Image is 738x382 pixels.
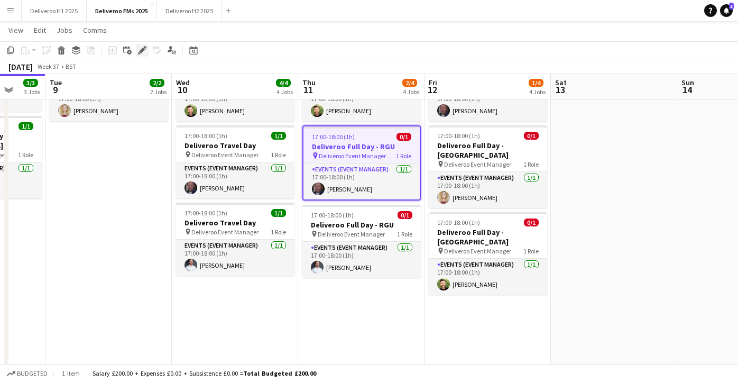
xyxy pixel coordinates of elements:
[303,163,420,199] app-card-role: Events (Event Manager)1/117:00-18:00 (1h)[PERSON_NAME]
[319,152,386,160] span: Deliveroo Event Manager
[720,4,733,17] a: 3
[302,85,421,121] app-card-role: Events (Event Manager)1/117:00-18:00 (1h)[PERSON_NAME]
[176,162,294,198] app-card-role: Events (Event Manager)1/117:00-18:00 (1h)[PERSON_NAME]
[19,122,33,130] span: 1/1
[427,84,437,96] span: 12
[402,79,417,87] span: 2/4
[5,368,49,379] button: Budgeted
[276,88,293,96] div: 4 Jobs
[185,132,227,140] span: 17:00-18:00 (1h)
[397,230,412,238] span: 1 Role
[35,62,61,70] span: Week 37
[276,79,291,87] span: 4/4
[174,84,190,96] span: 10
[18,151,33,159] span: 1 Role
[176,218,294,228] h3: Deliveroo Travel Day
[150,79,164,87] span: 2/2
[176,85,294,121] app-card-role: Events (Event Manager)1/117:00-18:00 (1h)[PERSON_NAME]
[191,228,259,236] span: Deliveroo Event Manager
[529,88,546,96] div: 4 Jobs
[271,228,286,236] span: 1 Role
[429,172,547,208] app-card-role: Events (Event Manager)1/117:00-18:00 (1h)[PERSON_NAME]
[429,259,547,295] app-card-role: Events (Event Manager)1/117:00-18:00 (1h)[PERSON_NAME]
[303,142,420,151] h3: Deliveroo Full Day - RGU
[398,211,412,219] span: 0/1
[311,211,354,219] span: 17:00-18:00 (1h)
[429,141,547,160] h3: Deliveroo Full Day - [GEOGRAPHIC_DATA]
[523,247,539,255] span: 1 Role
[555,78,567,87] span: Sat
[79,23,111,37] a: Comms
[271,209,286,217] span: 1/1
[396,152,411,160] span: 1 Role
[302,125,421,201] app-job-card: 17:00-18:00 (1h)0/1Deliveroo Full Day - RGU Deliveroo Event Manager1 RoleEvents (Event Manager)1/...
[681,78,694,87] span: Sun
[302,205,421,278] app-job-card: 17:00-18:00 (1h)0/1Deliveroo Full Day - RGU Deliveroo Event Manager1 RoleEvents (Event Manager)1/...
[176,203,294,276] app-job-card: 17:00-18:00 (1h)1/1Deliveroo Travel Day Deliveroo Event Manager1 RoleEvents (Event Manager)1/117:...
[22,1,87,21] button: Deliveroo H1 2025
[403,88,419,96] div: 4 Jobs
[4,23,27,37] a: View
[524,219,539,226] span: 0/1
[23,79,38,87] span: 3/3
[157,1,222,21] button: Deliveroo H2 2025
[302,220,421,230] h3: Deliveroo Full Day - RGU
[8,61,33,72] div: [DATE]
[176,141,294,150] h3: Deliveroo Travel Day
[529,79,543,87] span: 1/4
[302,78,316,87] span: Thu
[271,151,286,159] span: 1 Role
[83,25,107,35] span: Comms
[8,25,23,35] span: View
[150,88,167,96] div: 2 Jobs
[553,84,567,96] span: 13
[429,125,547,208] app-job-card: 17:00-18:00 (1h)0/1Deliveroo Full Day - [GEOGRAPHIC_DATA] Deliveroo Event Manager1 RoleEvents (Ev...
[58,369,84,377] span: 1 item
[87,1,157,21] button: Deliveroo EMs 2025
[176,240,294,276] app-card-role: Events (Event Manager)1/117:00-18:00 (1h)[PERSON_NAME]
[437,219,480,226] span: 17:00-18:00 (1h)
[729,3,734,10] span: 3
[52,23,77,37] a: Jobs
[396,133,411,141] span: 0/1
[318,230,385,238] span: Deliveroo Event Manager
[243,369,316,377] span: Total Budgeted £200.00
[437,132,480,140] span: 17:00-18:00 (1h)
[48,84,62,96] span: 9
[444,160,511,168] span: Deliveroo Event Manager
[50,85,168,121] app-card-role: Events (Event Manager)1/117:00-18:00 (1h)[PERSON_NAME]
[444,247,511,255] span: Deliveroo Event Manager
[524,132,539,140] span: 0/1
[429,85,547,121] app-card-role: Events (Event Manager)1/117:00-18:00 (1h)[PERSON_NAME]
[302,242,421,278] app-card-role: Events (Event Manager)1/117:00-18:00 (1h)[PERSON_NAME]
[429,78,437,87] span: Fri
[312,133,355,141] span: 17:00-18:00 (1h)
[191,151,259,159] span: Deliveroo Event Manager
[176,78,190,87] span: Wed
[24,88,40,96] div: 3 Jobs
[523,160,539,168] span: 1 Role
[429,212,547,295] app-job-card: 17:00-18:00 (1h)0/1Deliveroo Full Day - [GEOGRAPHIC_DATA] Deliveroo Event Manager1 RoleEvents (Ev...
[185,209,227,217] span: 17:00-18:00 (1h)
[17,370,48,377] span: Budgeted
[429,228,547,247] h3: Deliveroo Full Day - [GEOGRAPHIC_DATA]
[34,25,46,35] span: Edit
[66,62,76,70] div: BST
[57,25,72,35] span: Jobs
[680,84,694,96] span: 14
[301,84,316,96] span: 11
[50,78,62,87] span: Tue
[176,125,294,198] app-job-card: 17:00-18:00 (1h)1/1Deliveroo Travel Day Deliveroo Event Manager1 RoleEvents (Event Manager)1/117:...
[271,132,286,140] span: 1/1
[30,23,50,37] a: Edit
[93,369,316,377] div: Salary £200.00 + Expenses £0.00 + Subsistence £0.00 =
